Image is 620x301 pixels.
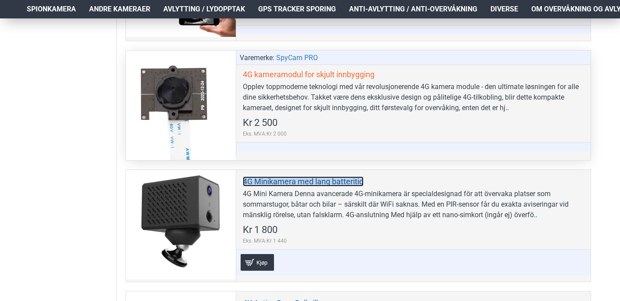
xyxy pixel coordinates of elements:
span: Eks. MVA:Kr 2 000 [243,130,287,138]
div: 4G Mini Kamera Denna avancerade 4G-minikamera är specialdesignad för att övervaka platser som som... [243,189,584,220]
a: 4G kameramodul for skjult innbygging [243,69,375,79]
span: Avlytting / Lydopptak [163,4,245,14]
span: Diverse [490,4,518,14]
span: Varemerke: [240,53,274,63]
span: Spionkamera [27,4,76,14]
span: Andre kameraer [89,4,150,14]
span: Eks. MVA:Kr 1 440 [243,237,287,245]
a: 4G Minikamera med lang batteritid 4G Minikamera med lang batteritid [126,170,236,279]
div: Opplev toppmoderne teknologi med vår revolusjonerende 4G kamera module - den ultimate løsningen f... [243,82,584,113]
span: Kr 2 500 [243,118,278,128]
span: Kjøp [254,260,270,265]
span: GPS Tracker Sporing [258,4,336,14]
span: Kr 1 800 [243,225,278,235]
a: SpyCam PRO [276,53,318,63]
a: 4G kameramodul for skjult innbygging 4G kameramodul for skjult innbygging [126,50,236,160]
a: 4G Minikamera med lang batteritid [243,176,364,186]
span: Anti-avlytting / Anti-overvåkning [349,4,477,14]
